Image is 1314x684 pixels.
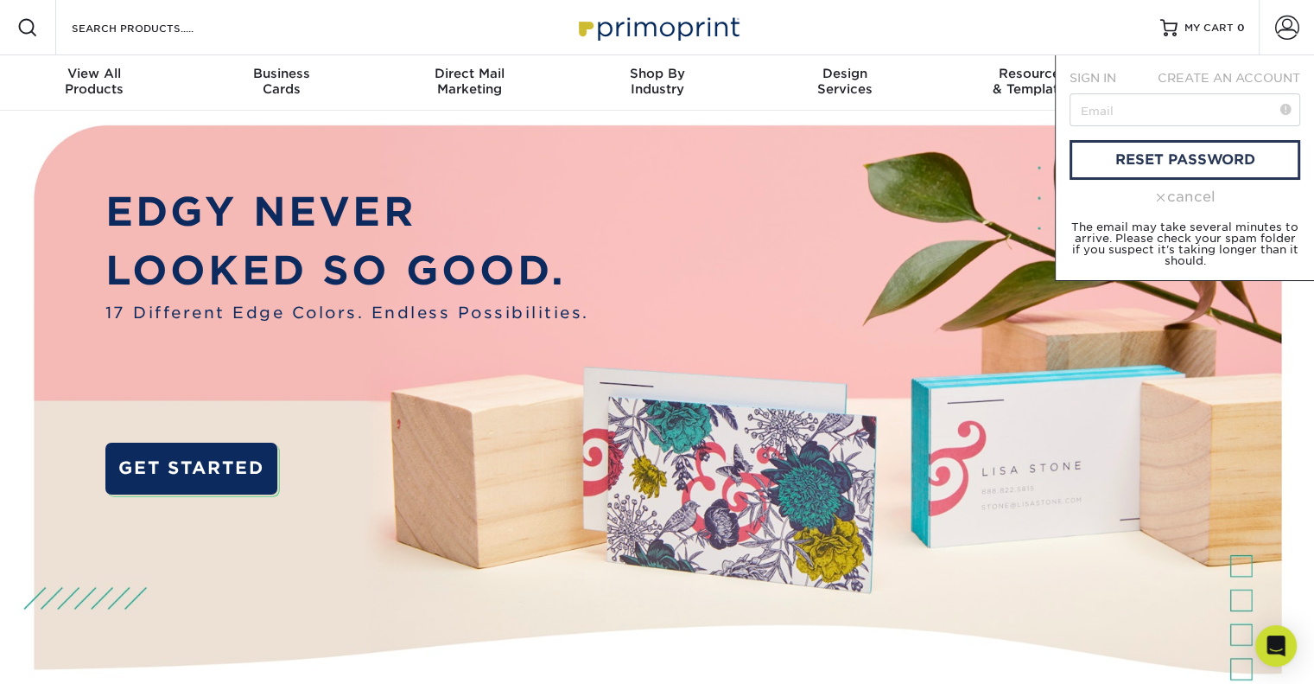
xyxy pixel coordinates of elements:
[751,66,938,97] div: Services
[1255,625,1297,667] div: Open Intercom Messenger
[938,66,1126,81] span: Resources
[751,55,938,111] a: DesignServices
[70,17,238,38] input: SEARCH PRODUCTS.....
[1071,221,1298,267] small: The email may take several minutes to arrive. Please check your spam folder if you suspect it's t...
[1070,71,1116,85] span: SIGN IN
[1070,140,1300,180] a: reset password
[187,66,375,81] span: Business
[376,66,563,81] span: Direct Mail
[563,55,751,111] a: Shop ByIndustry
[187,55,375,111] a: BusinessCards
[1184,21,1234,35] span: MY CART
[563,66,751,81] span: Shop By
[571,9,744,46] img: Primoprint
[938,55,1126,111] a: Resources& Templates
[751,66,938,81] span: Design
[376,66,563,97] div: Marketing
[1070,93,1300,126] input: Email
[105,241,589,300] p: LOOKED SO GOOD.
[105,443,277,495] a: GET STARTED
[1070,187,1300,208] div: cancel
[563,66,751,97] div: Industry
[1237,22,1245,34] span: 0
[105,301,589,324] span: 17 Different Edge Colors. Endless Possibilities.
[187,66,375,97] div: Cards
[1158,71,1300,85] span: CREATE AN ACCOUNT
[938,66,1126,97] div: & Templates
[376,55,563,111] a: Direct MailMarketing
[105,182,589,241] p: EDGY NEVER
